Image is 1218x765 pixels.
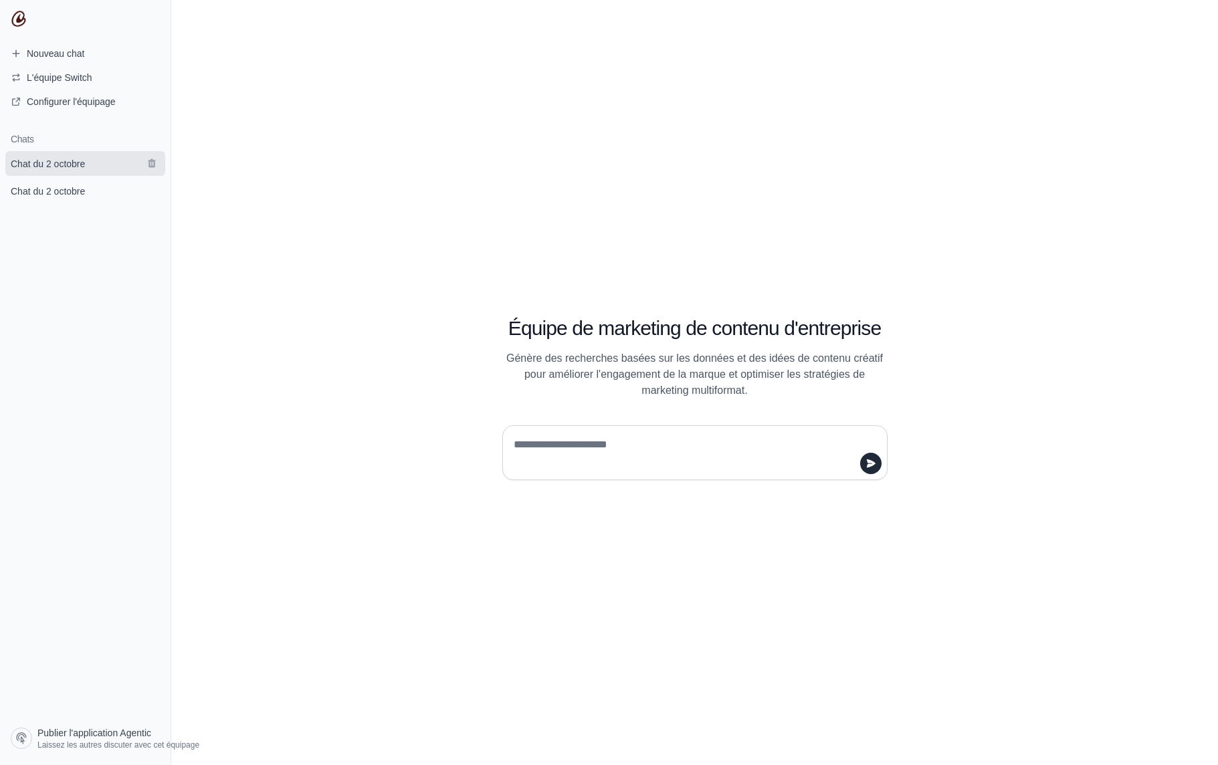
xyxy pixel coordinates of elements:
font: Publier l'application Agentic [37,728,151,738]
button: L'équipe Switch [5,67,165,88]
a: Nouveau chat [5,43,165,64]
font: Chats [11,134,33,144]
font: Génère des recherches basées sur les données et des idées de contenu créatif pour améliorer l'eng... [506,352,883,396]
a: Chat du 2 octobre [5,179,165,203]
font: Chat du 2 octobre [11,186,85,197]
a: Configurer l'équipage [5,91,165,112]
img: Logo de CrewAI [11,11,27,27]
a: Publier l'application Agentic Laissez les autres discuter avec cet équipage [5,722,176,754]
a: Chat du 2 octobre [5,151,165,176]
font: Nouveau chat [27,48,84,59]
font: L'équipe Switch [27,72,92,83]
font: Chat du 2 octobre [11,158,85,169]
font: Laissez les autres discuter avec cet équipage [37,740,199,750]
font: Configurer l'équipage [27,96,116,107]
font: Équipe de marketing de contenu d'entreprise [508,317,881,339]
